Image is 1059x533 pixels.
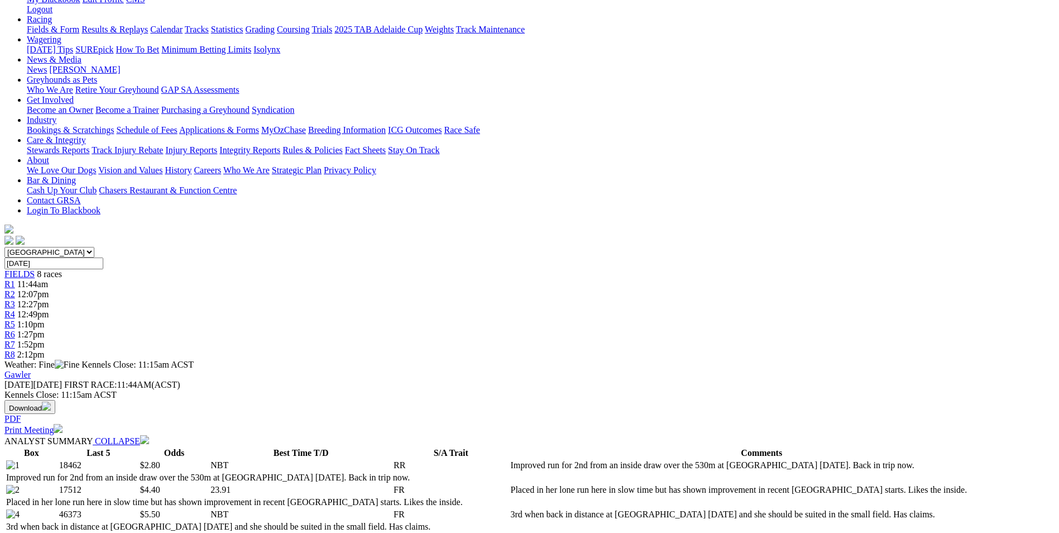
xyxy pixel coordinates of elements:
a: How To Bet [116,45,160,54]
a: Wagering [27,35,61,44]
a: Bookings & Scratchings [27,125,114,135]
div: Bar & Dining [27,185,1055,196]
div: Greyhounds as Pets [27,85,1055,95]
img: facebook.svg [4,236,13,245]
a: Coursing [277,25,310,34]
a: Rules & Policies [282,145,343,155]
a: Retire Your Greyhound [75,85,159,94]
td: 3rd when back in distance at [GEOGRAPHIC_DATA] [DATE] and she should be suited in the small field... [510,509,1013,520]
a: Isolynx [253,45,280,54]
span: 8 races [37,269,62,279]
a: Cash Up Your Club [27,185,97,195]
th: Last 5 [59,448,138,459]
a: COLLAPSE [93,436,149,446]
a: Bar & Dining [27,175,76,185]
a: Login To Blackbook [27,206,100,215]
a: Care & Integrity [27,135,86,145]
a: GAP SA Assessments [161,85,239,94]
td: Improved run for 2nd from an inside draw over the 530m at [GEOGRAPHIC_DATA] [DATE]. Back in trip ... [6,472,509,483]
a: Greyhounds as Pets [27,75,97,84]
a: Schedule of Fees [116,125,177,135]
td: 46373 [59,509,138,520]
a: Grading [246,25,275,34]
span: [DATE] [4,380,62,389]
button: Download [4,400,55,414]
a: [DATE] Tips [27,45,73,54]
div: Care & Integrity [27,145,1055,155]
div: Wagering [27,45,1055,55]
a: Racing [27,15,52,24]
a: PDF [4,414,21,423]
a: R8 [4,350,15,359]
a: Tracks [185,25,209,34]
img: 4 [6,510,20,520]
a: Fields & Form [27,25,79,34]
a: 2025 TAB Adelaide Cup [334,25,423,34]
td: 18462 [59,460,138,471]
span: [DATE] [4,380,33,389]
span: 12:07pm [17,289,49,299]
a: Who We Are [27,85,73,94]
a: News [27,65,47,74]
a: Trials [312,25,332,34]
span: $5.50 [140,510,160,519]
span: R1 [4,279,15,289]
div: Get Involved [27,105,1055,115]
a: SUREpick [75,45,113,54]
a: Statistics [211,25,243,34]
a: R5 [4,320,15,329]
td: 3rd when back in distance at [GEOGRAPHIC_DATA] [DATE] and she should be suited in the small field... [6,521,509,532]
span: 12:49pm [17,310,49,319]
th: S/A Trait [393,448,509,459]
a: We Love Our Dogs [27,165,96,175]
th: Box [6,448,57,459]
a: Breeding Information [308,125,386,135]
td: RR [393,460,509,471]
a: [PERSON_NAME] [49,65,120,74]
img: printer.svg [54,424,63,433]
span: FIRST RACE: [64,380,117,389]
a: Become a Trainer [95,105,159,115]
a: FIELDS [4,269,35,279]
a: Calendar [150,25,183,34]
td: FR [393,484,509,496]
div: About [27,165,1055,175]
img: chevron-down-white.svg [140,435,149,444]
div: Download [4,414,1055,424]
td: Improved run for 2nd from an inside draw over the 530m at [GEOGRAPHIC_DATA] [DATE]. Back in trip ... [510,460,1013,471]
a: Contact GRSA [27,196,80,205]
span: R7 [4,340,15,349]
a: R3 [4,299,15,309]
a: Privacy Policy [324,165,376,175]
a: Print Meeting [4,425,63,435]
a: Chasers Restaurant & Function Centre [99,185,237,195]
a: R2 [4,289,15,299]
a: Syndication [252,105,294,115]
img: logo-grsa-white.png [4,225,13,234]
a: Become an Owner [27,105,93,115]
span: $4.40 [140,485,160,494]
a: R4 [4,310,15,319]
span: R6 [4,330,15,339]
span: $2.80 [140,460,160,470]
td: NBT [210,509,392,520]
span: Kennels Close: 11:15am ACST [82,360,194,369]
th: Best Time T/D [210,448,392,459]
a: Minimum Betting Limits [161,45,251,54]
a: Industry [27,115,56,125]
div: News & Media [27,65,1055,75]
a: Weights [425,25,454,34]
span: 1:10pm [17,320,45,329]
img: twitter.svg [16,236,25,245]
div: Industry [27,125,1055,135]
a: ICG Outcomes [388,125,442,135]
a: Track Injury Rebate [92,145,163,155]
a: Who We Are [223,165,270,175]
th: Comments [510,448,1013,459]
td: 23.91 [210,484,392,496]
